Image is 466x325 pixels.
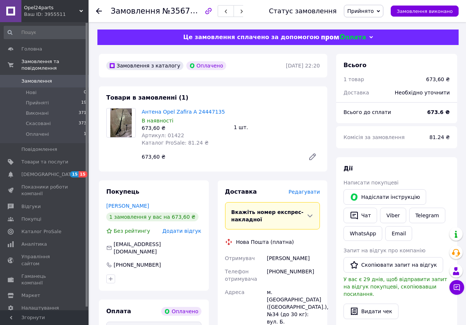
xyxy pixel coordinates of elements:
[106,212,199,221] div: 1 замовлення у вас на 673,60 ₴
[24,11,89,18] div: Ваш ID: 3955511
[79,171,87,177] span: 15
[110,108,132,137] img: Антена Opel Zafira A 24447135
[106,61,183,70] div: Замовлення з каталогу
[21,159,68,165] span: Товари та послуги
[111,7,160,15] span: Замовлення
[21,58,89,72] span: Замовлення та повідомлення
[21,184,68,197] span: Показники роботи компанії
[344,257,443,273] button: Скопіювати запит на відгук
[231,122,323,132] div: 1 шт.
[26,131,49,138] span: Оплачені
[183,34,319,41] span: Це замовлення сплачено за допомогою
[344,134,405,140] span: Комісія за замовлення
[344,109,391,115] span: Всього до сплати
[142,124,228,132] div: 673,60 ₴
[344,62,366,69] span: Всього
[21,253,68,267] span: Управління сайтом
[305,149,320,164] a: Редагувати
[21,241,47,248] span: Аналітика
[79,120,86,127] span: 373
[225,289,245,295] span: Адреса
[289,189,320,195] span: Редагувати
[21,305,59,311] span: Налаштування
[429,134,450,140] span: 81.24 ₴
[26,110,49,117] span: Виконані
[81,100,86,106] span: 19
[225,255,255,261] span: Отримувач
[26,89,37,96] span: Нові
[106,203,149,209] a: [PERSON_NAME]
[321,34,366,41] img: evopay logo
[106,188,139,195] span: Покупець
[344,276,447,297] span: У вас є 29 днів, щоб відправити запит на відгук покупцеві, скопіювавши посилання.
[186,61,226,70] div: Оплачено
[142,118,173,124] span: В наявності
[161,307,201,316] div: Оплачено
[265,265,321,286] div: [PHONE_NUMBER]
[390,84,454,101] div: Необхідно уточнити
[142,132,184,138] span: Артикул: 01422
[344,226,382,241] a: WhatsApp
[84,131,86,138] span: 1
[26,100,49,106] span: Прийняті
[21,228,61,235] span: Каталог ProSale
[344,165,353,172] span: Дії
[449,280,464,295] button: Чат з покупцем
[344,76,364,82] span: 1 товар
[344,189,426,205] button: Надіслати інструкцію
[21,171,76,178] span: [DEMOGRAPHIC_DATA]
[142,109,225,115] a: Антена Opel Zafira A 24447135
[21,146,57,153] span: Повідомлення
[84,89,86,96] span: 0
[344,304,398,319] button: Видати чек
[385,226,412,241] button: Email
[409,208,445,223] a: Telegram
[21,292,40,299] span: Маркет
[70,171,79,177] span: 15
[162,6,215,15] span: №356791515
[4,26,87,39] input: Пошук
[142,140,208,146] span: Каталог ProSale: 81.24 ₴
[344,208,377,223] button: Чат
[113,261,162,269] div: [PHONE_NUMBER]
[21,46,42,52] span: Головна
[265,252,321,265] div: [PERSON_NAME]
[162,228,201,234] span: Додати відгук
[344,180,398,186] span: Написати покупцеві
[21,273,68,286] span: Гаманець компанії
[344,248,425,253] span: Запит на відгук про компанію
[397,8,453,14] span: Замовлення виконано
[106,94,189,101] span: Товари в замовленні (1)
[21,203,41,210] span: Відгуки
[231,209,304,222] span: Вкажіть номер експрес-накладної
[225,269,257,282] span: Телефон отримувача
[139,152,302,162] div: 673,60 ₴
[225,188,257,195] span: Доставка
[286,63,320,69] time: [DATE] 22:20
[106,308,131,315] span: Оплата
[426,76,450,83] div: 673,60 ₴
[427,109,450,115] b: 673.6 ₴
[391,6,459,17] button: Замовлення виконано
[21,78,52,84] span: Замовлення
[24,4,79,11] span: Opel24parts
[269,7,337,15] div: Статус замовлення
[380,208,406,223] a: Viber
[21,216,41,222] span: Покупці
[344,90,369,96] span: Доставка
[96,7,102,15] div: Повернутися назад
[234,238,296,246] div: Нова Пошта (платна)
[26,120,51,127] span: Скасовані
[114,228,150,234] span: Без рейтингу
[347,8,374,14] span: Прийнято
[114,241,161,255] span: [EMAIL_ADDRESS][DOMAIN_NAME]
[79,110,86,117] span: 371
